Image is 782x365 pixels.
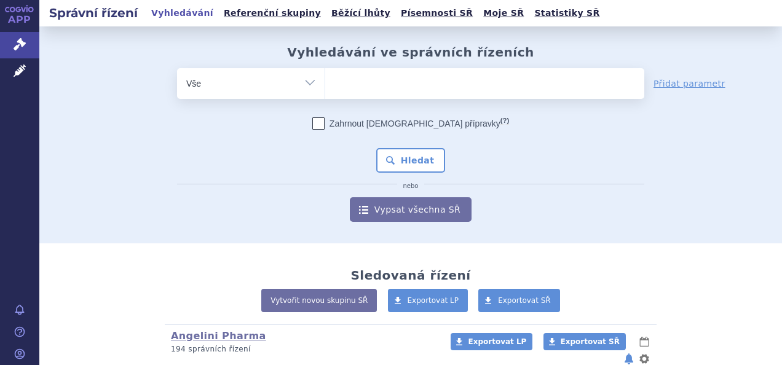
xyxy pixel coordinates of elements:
[480,5,527,22] a: Moje SŘ
[376,148,446,173] button: Hledat
[561,337,620,346] span: Exportovat SŘ
[350,197,472,222] a: Vypsat všechna SŘ
[312,117,509,130] label: Zahrnout [DEMOGRAPHIC_DATA] přípravky
[328,5,394,22] a: Běžící lhůty
[39,4,148,22] h2: Správní řízení
[350,268,470,283] h2: Sledovaná řízení
[287,45,534,60] h2: Vyhledávání ve správních řízeních
[531,5,603,22] a: Statistiky SŘ
[171,344,435,355] p: 194 správních řízení
[261,289,377,312] a: Vytvořit novou skupinu SŘ
[148,5,217,22] a: Vyhledávání
[478,289,560,312] a: Exportovat SŘ
[543,333,626,350] a: Exportovat SŘ
[397,5,476,22] a: Písemnosti SŘ
[498,296,551,305] span: Exportovat SŘ
[500,117,509,125] abbr: (?)
[451,333,532,350] a: Exportovat LP
[468,337,526,346] span: Exportovat LP
[388,289,468,312] a: Exportovat LP
[638,334,650,349] button: lhůty
[408,296,459,305] span: Exportovat LP
[397,182,425,190] i: nebo
[171,330,266,342] a: Angelini Pharma
[654,77,725,90] a: Přidat parametr
[220,5,325,22] a: Referenční skupiny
